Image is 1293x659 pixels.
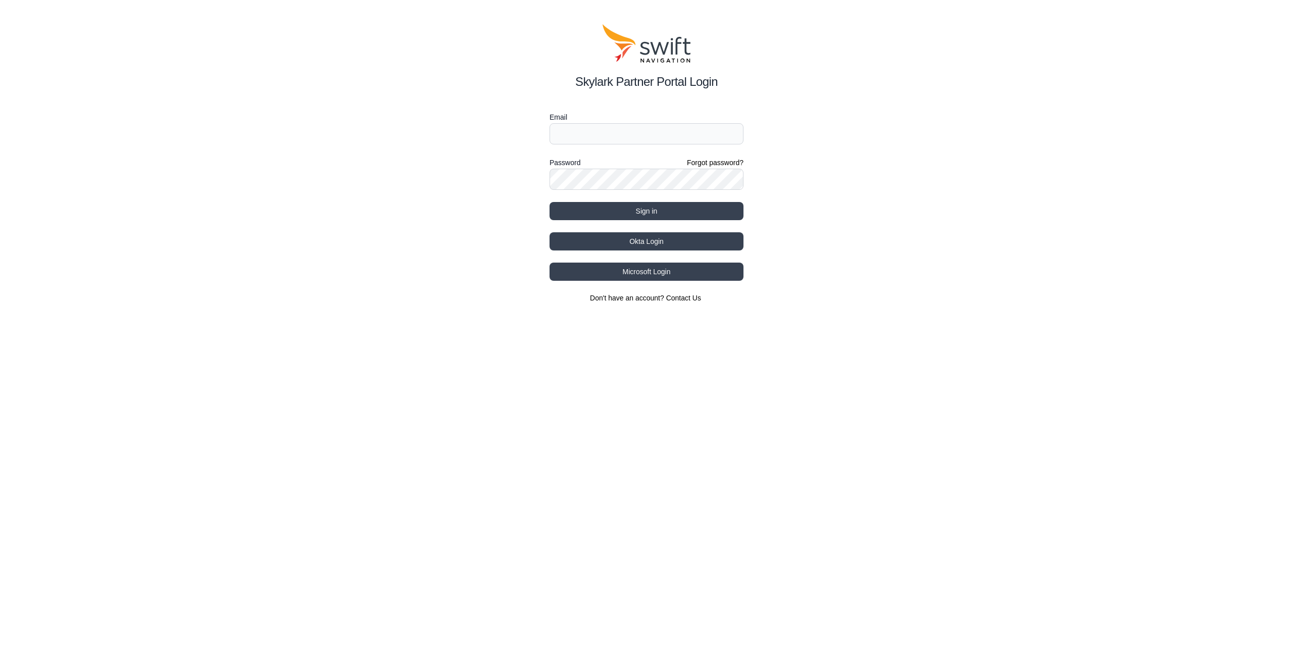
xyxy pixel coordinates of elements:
[550,202,743,220] button: Sign in
[550,263,743,281] button: Microsoft Login
[550,232,743,250] button: Okta Login
[550,73,743,91] h2: Skylark Partner Portal Login
[550,293,743,303] section: Don't have an account?
[550,157,580,169] label: Password
[666,294,701,302] a: Contact Us
[550,111,743,123] label: Email
[687,158,743,168] a: Forgot password?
